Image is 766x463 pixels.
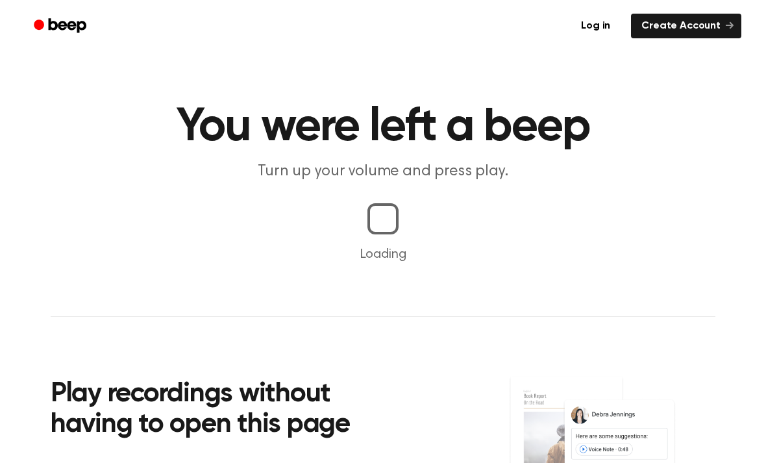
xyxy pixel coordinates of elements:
[134,161,632,182] p: Turn up your volume and press play.
[16,245,750,264] p: Loading
[631,14,741,38] a: Create Account
[51,379,401,441] h2: Play recordings without having to open this page
[51,104,715,151] h1: You were left a beep
[25,14,98,39] a: Beep
[568,11,623,41] a: Log in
